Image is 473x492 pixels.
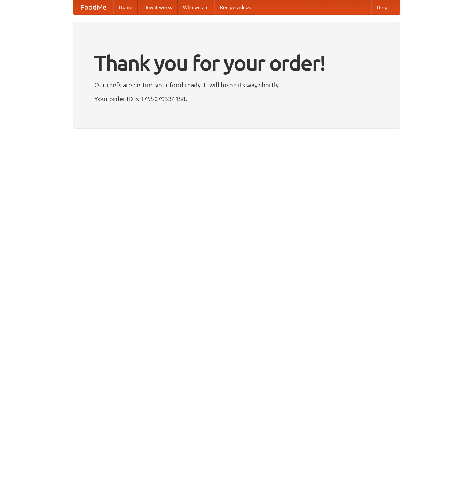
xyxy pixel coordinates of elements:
h1: Thank you for your order! [94,46,379,80]
p: Your order ID is 1755079334158. [94,94,379,104]
a: Home [113,0,138,14]
p: Our chefs are getting your food ready. It will be on its way shortly. [94,80,379,90]
a: How it works [138,0,178,14]
a: FoodMe [73,0,113,14]
a: Who we are [178,0,214,14]
a: Recipe videos [214,0,256,14]
a: Help [371,0,393,14]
